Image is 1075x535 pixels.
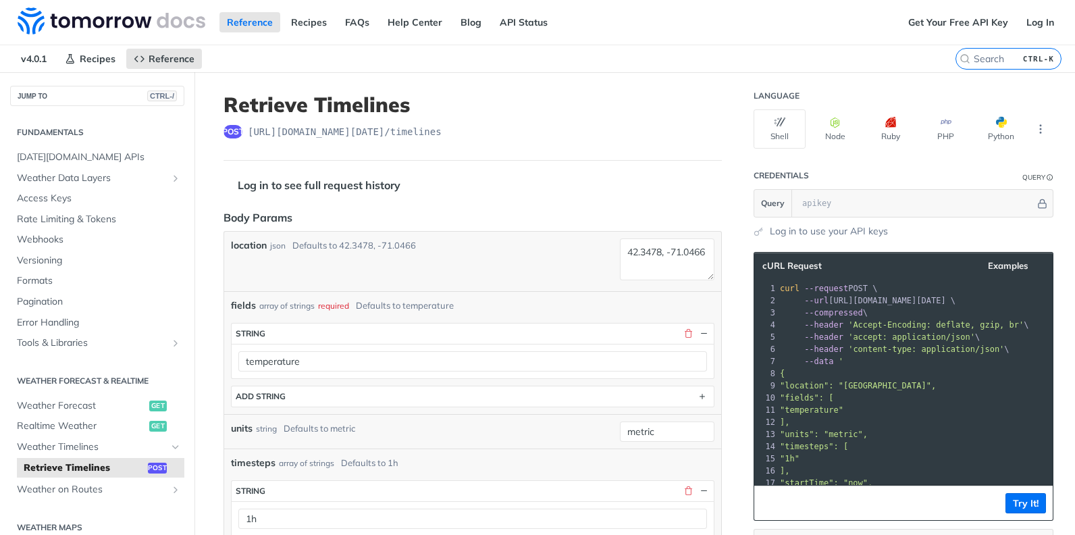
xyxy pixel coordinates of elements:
div: 15 [754,453,777,465]
a: Help Center [380,12,450,32]
span: Weather on Routes [17,483,167,496]
span: [URL][DOMAIN_NAME][DATE] \ [780,296,955,305]
label: units [231,422,253,436]
span: cURL Request [762,260,822,272]
a: Blog [453,12,489,32]
i: Information [1047,174,1053,181]
button: Copy to clipboard [761,493,780,513]
div: Query [1022,172,1045,182]
div: required [318,300,349,312]
a: FAQs [338,12,377,32]
a: Recipes [57,49,123,69]
div: Defaults to 1h [341,457,398,470]
div: string [236,486,265,496]
span: Error Handling [17,316,181,330]
div: 11 [754,404,777,416]
div: Defaults to 42.3478, -71.0466 [292,239,416,253]
button: Delete [682,328,694,340]
span: [DATE][DOMAIN_NAME] APIs [17,151,181,164]
span: "1h" [780,454,799,463]
div: 12 [754,416,777,428]
span: Access Keys [17,192,181,205]
div: 10 [754,392,777,404]
span: get [149,421,167,432]
button: string [232,324,714,344]
button: PHP [920,109,972,149]
div: 1 [754,282,777,295]
button: Ruby [864,109,916,149]
a: Retrieve Timelinespost [17,458,184,478]
div: Credentials [754,170,809,181]
div: Defaults to temperature [356,299,454,313]
span: "units": "metric", [780,430,868,439]
button: Show subpages for Weather Data Layers [170,173,181,184]
span: Recipes [80,53,115,65]
span: Weather Data Layers [17,172,167,185]
a: Rate Limiting & Tokens [10,209,184,230]
a: Pagination [10,292,184,312]
a: Realtime Weatherget [10,416,184,436]
span: Formats [17,274,181,288]
button: Shell [754,109,806,149]
span: "timesteps": [ [780,442,848,451]
div: 17 [754,477,777,489]
a: Reference [219,12,280,32]
span: post [224,125,242,138]
div: Language [754,91,799,101]
span: curl [780,284,799,293]
span: --header [804,320,843,330]
div: 8 [754,367,777,380]
a: Log in to use your API keys [770,224,888,238]
span: Webhooks [17,233,181,247]
div: ADD string [236,391,286,401]
span: --header [804,345,843,354]
span: --compressed [804,308,863,317]
div: json [270,240,286,252]
span: post [148,463,167,474]
h2: Weather Forecast & realtime [10,375,184,387]
div: Defaults to metric [284,422,355,436]
button: More Languages [1030,119,1051,139]
span: \ [780,308,868,317]
button: Node [809,109,861,149]
span: \ [780,332,980,342]
svg: Search [960,53,970,64]
span: timesteps [231,456,276,470]
div: Body Params [224,209,292,226]
span: --header [804,332,843,342]
span: 'accept: application/json' [848,332,975,342]
a: Versioning [10,251,184,271]
span: fields [231,299,256,313]
div: 9 [754,380,777,392]
span: "fields": [ [780,393,833,403]
a: Log In [1019,12,1061,32]
a: Weather Data LayersShow subpages for Weather Data Layers [10,168,184,188]
input: apikey [795,190,1035,217]
button: string [232,481,714,501]
button: Show subpages for Tools & Libraries [170,338,181,349]
span: Rate Limiting & Tokens [17,213,181,226]
div: array of strings [259,300,315,312]
button: Hide subpages for Weather Timelines [170,442,181,453]
div: 14 [754,440,777,453]
a: Recipes [284,12,334,32]
a: Access Keys [10,188,184,209]
button: Query [754,190,792,217]
h2: Weather Maps [10,521,184,534]
h2: Fundamentals [10,126,184,138]
a: Webhooks [10,230,184,250]
button: Hide [698,328,710,340]
span: "temperature" [780,405,843,415]
span: --request [804,284,848,293]
a: Tools & LibrariesShow subpages for Tools & Libraries [10,333,184,353]
div: QueryInformation [1022,172,1053,182]
span: ], [780,417,789,427]
div: 4 [754,319,777,331]
label: location [231,238,267,253]
div: array of strings [279,457,334,469]
svg: More ellipsis [1034,123,1047,135]
textarea: 42.3478, -71.0466 [620,238,714,280]
a: Error Handling [10,313,184,333]
img: Tomorrow.io Weather API Docs [18,7,205,34]
span: v4.0.1 [14,49,54,69]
